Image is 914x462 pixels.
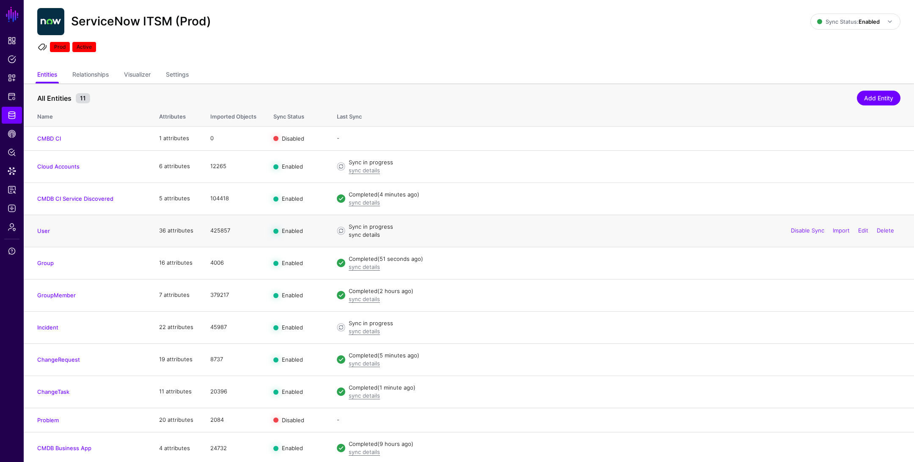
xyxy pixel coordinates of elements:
[124,67,151,83] a: Visualizer
[71,14,211,29] h2: ServiceNow ITSM (Prod)
[24,104,151,126] th: Name
[877,227,894,234] a: Delete
[282,135,304,141] span: Disabled
[349,158,900,167] div: Sync in progress
[202,215,265,247] td: 425857
[37,67,57,83] a: Entities
[859,18,880,25] strong: Enabled
[37,260,54,266] a: Group
[37,135,61,142] a: CMBD CI
[50,42,70,52] span: Prod
[282,416,304,423] span: Disabled
[349,199,380,206] a: sync details
[282,356,303,363] span: Enabled
[8,167,16,175] span: Data Lens
[151,376,202,408] td: 11 attributes
[202,279,265,311] td: 379217
[349,384,900,392] div: Completed (1 minute ago)
[791,227,824,234] a: Disable Sync
[349,392,380,399] a: sync details
[202,104,265,126] th: Imported Objects
[151,311,202,343] td: 22 attributes
[2,163,22,180] a: Data Lens
[151,183,202,215] td: 5 attributes
[2,181,22,198] a: Reports
[151,126,202,150] td: 1 attributes
[202,247,265,279] td: 4006
[8,130,16,138] span: CAEP Hub
[282,260,303,266] span: Enabled
[8,36,16,45] span: Dashboard
[37,292,76,299] a: GroupMember
[202,376,265,408] td: 20396
[2,69,22,86] a: Snippets
[2,200,22,217] a: Logs
[337,135,339,141] app-datasources-item-entities-syncstatus: -
[37,417,59,423] a: Problem
[349,191,900,199] div: Completed (4 minutes ago)
[349,287,900,296] div: Completed (2 hours ago)
[8,55,16,64] span: Policies
[282,292,303,299] span: Enabled
[349,351,900,360] div: Completed (5 minutes ago)
[349,448,380,455] a: sync details
[349,263,380,270] a: sync details
[349,360,380,367] a: sync details
[151,150,202,183] td: 6 attributes
[8,247,16,255] span: Support
[8,111,16,119] span: Identity Data Fabric
[282,227,303,234] span: Enabled
[282,195,303,202] span: Enabled
[8,204,16,213] span: Logs
[166,67,189,83] a: Settings
[202,126,265,150] td: 0
[37,388,69,395] a: ChangeTask
[151,408,202,432] td: 20 attributes
[858,227,868,234] a: Edit
[8,92,16,101] span: Protected Systems
[8,148,16,157] span: Policy Lens
[151,343,202,376] td: 19 attributes
[8,223,16,231] span: Admin
[349,255,900,263] div: Completed (51 seconds ago)
[337,416,339,423] app-datasources-item-entities-syncstatus: -
[282,388,303,395] span: Enabled
[37,8,64,35] img: svg+xml;base64,PHN2ZyB3aWR0aD0iNjQiIGhlaWdodD0iNjQiIHZpZXdCb3g9IjAgMCA2NCA2NCIgZmlsbD0ibm9uZSIgeG...
[328,104,914,126] th: Last Sync
[37,356,80,363] a: ChangeRequest
[349,319,900,328] div: Sync in progress
[282,445,303,451] span: Enabled
[282,324,303,331] span: Enabled
[151,247,202,279] td: 16 attributes
[37,227,50,234] a: User
[349,231,380,238] a: sync details
[857,91,900,105] a: Add Entity
[817,18,880,25] span: Sync Status:
[37,324,58,331] a: Incident
[349,223,900,231] div: Sync in progress
[35,93,74,103] span: All Entities
[72,42,96,52] span: Active
[151,279,202,311] td: 7 attributes
[202,343,265,376] td: 8737
[2,32,22,49] a: Dashboard
[37,195,113,202] a: CMDB CI Service Discovered
[151,215,202,247] td: 36 attributes
[202,150,265,183] td: 12265
[37,163,80,170] a: Cloud Accounts
[2,219,22,235] a: Admin
[202,183,265,215] td: 104418
[833,227,850,234] a: Import
[2,125,22,142] a: CAEP Hub
[349,328,380,335] a: sync details
[349,440,900,448] div: Completed (9 hours ago)
[151,104,202,126] th: Attributes
[76,93,90,103] small: 11
[265,104,328,126] th: Sync Status
[72,67,109,83] a: Relationships
[37,445,91,451] a: CMDB Business App
[5,5,19,24] a: SGNL
[2,107,22,124] a: Identity Data Fabric
[349,167,380,174] a: sync details
[2,144,22,161] a: Policy Lens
